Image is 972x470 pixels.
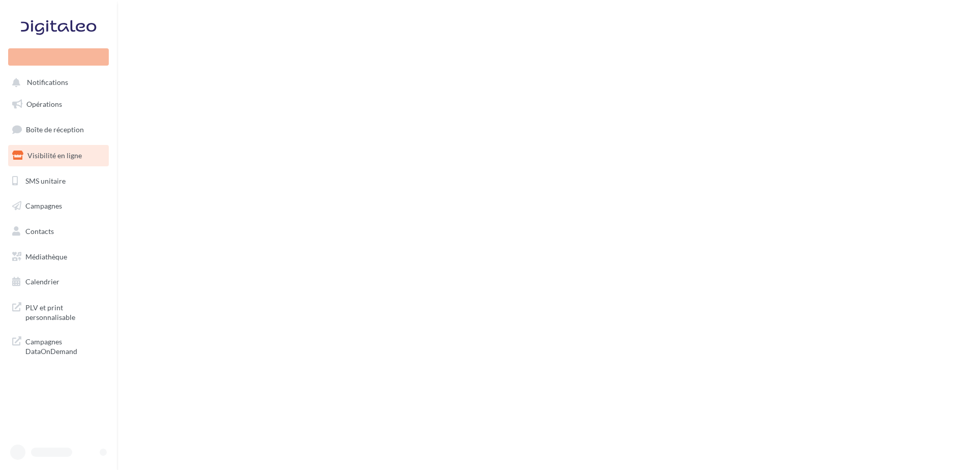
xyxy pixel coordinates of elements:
div: Nouvelle campagne [8,48,109,66]
span: Boîte de réception [26,125,84,134]
span: Campagnes DataOnDemand [25,335,105,357]
a: Médiathèque [6,246,111,268]
a: Calendrier [6,271,111,292]
span: Notifications [27,78,68,87]
span: Calendrier [25,277,59,286]
a: Visibilité en ligne [6,145,111,166]
span: SMS unitaire [25,176,66,185]
a: Contacts [6,221,111,242]
a: Opérations [6,94,111,115]
span: Visibilité en ligne [27,151,82,160]
a: PLV et print personnalisable [6,297,111,327]
a: SMS unitaire [6,170,111,192]
span: Opérations [26,100,62,108]
span: PLV et print personnalisable [25,301,105,322]
span: Contacts [25,227,54,236]
span: Campagnes [25,201,62,210]
a: Boîte de réception [6,119,111,140]
a: Campagnes DataOnDemand [6,331,111,361]
a: Campagnes [6,195,111,217]
span: Médiathèque [25,252,67,261]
